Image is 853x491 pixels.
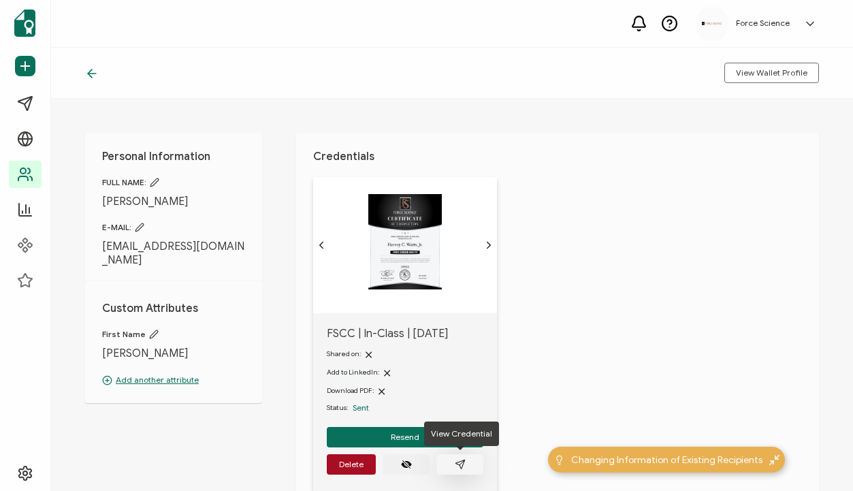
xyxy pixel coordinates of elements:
div: View Credential [424,422,499,446]
p: Add another attribute [102,374,245,386]
button: View Wallet Profile [724,63,819,83]
span: [PERSON_NAME] [102,347,245,360]
span: Shared on: [327,349,361,358]
ion-icon: chevron forward outline [483,240,494,251]
iframe: Chat Widget [785,426,853,491]
span: Add to LinkedIn: [327,368,379,377]
span: FSCC | In-Class | [DATE] [327,327,483,340]
h1: Credentials [313,150,802,163]
span: Download PDF: [327,386,374,395]
button: Resend [327,427,483,447]
h5: Force Science [736,18,790,28]
span: Status: [327,402,348,413]
span: FULL NAME: [102,177,245,188]
span: Changing Information of Existing Recipients [571,453,762,467]
h1: Custom Attributes [102,302,245,315]
span: View Wallet Profile [736,69,807,77]
button: Delete [327,454,376,475]
img: minimize-icon.svg [769,455,779,465]
ion-icon: chevron back outline [316,240,327,251]
span: [EMAIL_ADDRESS][DOMAIN_NAME] [102,240,245,267]
img: sertifier-logomark-colored.svg [14,10,35,37]
span: [PERSON_NAME] [102,195,245,208]
h1: Personal Information [102,150,245,163]
img: d96c2383-09d7-413e-afb5-8f6c84c8c5d6.png [702,22,722,25]
span: Sent [353,402,369,413]
span: Resend [391,433,419,441]
span: First Name [102,329,245,340]
ion-icon: paper plane outline [455,459,466,470]
span: E-MAIL: [102,222,245,233]
span: Delete [339,460,364,469]
ion-icon: eye off [401,459,412,470]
